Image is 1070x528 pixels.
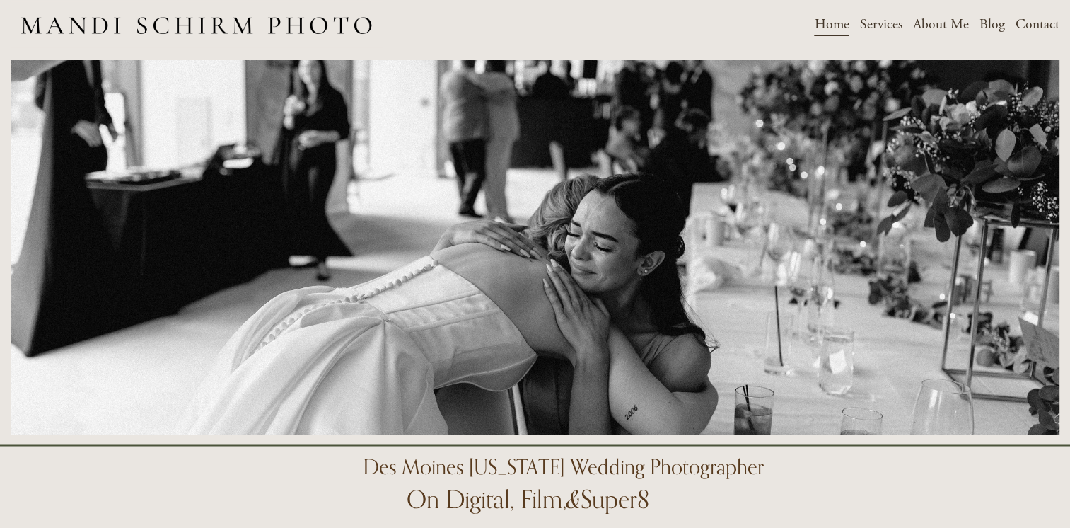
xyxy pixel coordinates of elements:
img: Des Moines Wedding Photographer - Mandi Schirm Photo [11,1,383,49]
a: Contact [1016,12,1059,37]
a: Blog [979,12,1005,37]
em: & [566,480,581,520]
h1: On Digital, Film, Super8 [407,487,649,512]
a: About Me [913,12,969,37]
h1: Des Moines [US_STATE] Wedding Photographer [363,457,764,478]
a: Home [814,12,849,37]
img: K&D-269.jpg [11,60,1059,435]
span: Services [860,13,902,35]
a: folder dropdown [860,12,902,37]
